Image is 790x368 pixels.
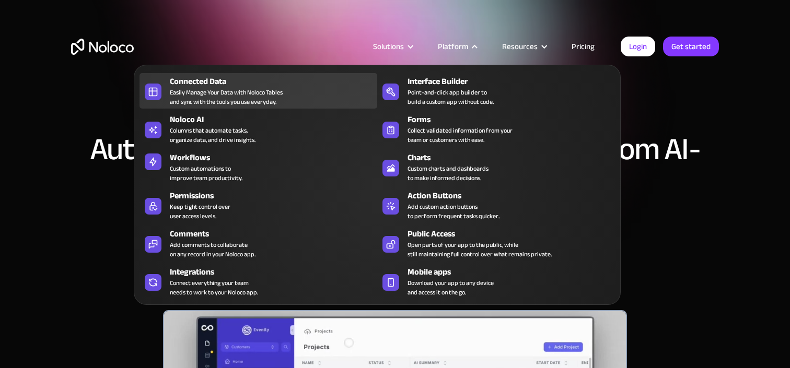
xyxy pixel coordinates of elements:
[170,164,242,183] div: Custom automations to improve team productivity.
[408,278,494,297] span: Download your app to any device and access it on the go.
[170,189,382,202] div: Permissions
[408,164,489,183] div: Custom charts and dashboards to make informed decisions.
[170,126,255,145] div: Columns that automate tasks, organize data, and drive insights.
[408,189,620,202] div: Action Buttons
[170,228,382,240] div: Comments
[140,187,377,223] a: PermissionsKeep tight control overuser access levels.
[408,113,620,126] div: Forms
[408,228,620,240] div: Public Access
[408,151,620,164] div: Charts
[170,151,382,164] div: Workflows
[377,264,615,299] a: Mobile appsDownload your app to any deviceand access it on the go.
[408,126,513,145] div: Collect validated information from your team or customers with ease.
[170,88,283,106] div: Easily Manage Your Data with Noloco Tables and sync with the tools you use everyday.
[360,40,425,53] div: Solutions
[559,40,608,53] a: Pricing
[408,75,620,88] div: Interface Builder
[621,37,655,56] a: Login
[140,225,377,261] a: CommentsAdd comments to collaborateon any record in your Noloco app.
[71,134,719,196] h2: Automate Your Team’s Processes with Custom AI-Powered Workflows
[71,39,134,55] a: home
[502,40,538,53] div: Resources
[438,40,468,53] div: Platform
[408,88,494,106] div: Point-and-click app builder to build a custom app without code.
[377,149,615,185] a: ChartsCustom charts and dashboardsto make informed decisions.
[170,113,382,126] div: Noloco AI
[140,149,377,185] a: WorkflowsCustom automations toimprove team productivity.
[373,40,404,53] div: Solutions
[377,111,615,147] a: FormsCollect validated information from yourteam or customers with ease.
[140,264,377,299] a: IntegrationsConnect everything your teamneeds to work to your Noloco app.
[170,266,382,278] div: Integrations
[170,240,255,259] div: Add comments to collaborate on any record in your Noloco app.
[170,278,258,297] div: Connect everything your team needs to work to your Noloco app.
[170,202,230,221] div: Keep tight control over user access levels.
[408,240,552,259] div: Open parts of your app to the public, while still maintaining full control over what remains priv...
[408,202,499,221] div: Add custom action buttons to perform frequent tasks quicker.
[489,40,559,53] div: Resources
[408,266,620,278] div: Mobile apps
[140,111,377,147] a: Noloco AIColumns that automate tasks,organize data, and drive insights.
[377,187,615,223] a: Action ButtonsAdd custom action buttonsto perform frequent tasks quicker.
[663,37,719,56] a: Get started
[71,115,719,123] h1: AI-Powered Workflow Automation
[377,73,615,109] a: Interface BuilderPoint-and-click app builder tobuild a custom app without code.
[140,73,377,109] a: Connected DataEasily Manage Your Data with Noloco Tablesand sync with the tools you use everyday.
[134,50,621,305] nav: Platform
[170,75,382,88] div: Connected Data
[377,225,615,261] a: Public AccessOpen parts of your app to the public, whilestill maintaining full control over what ...
[425,40,489,53] div: Platform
